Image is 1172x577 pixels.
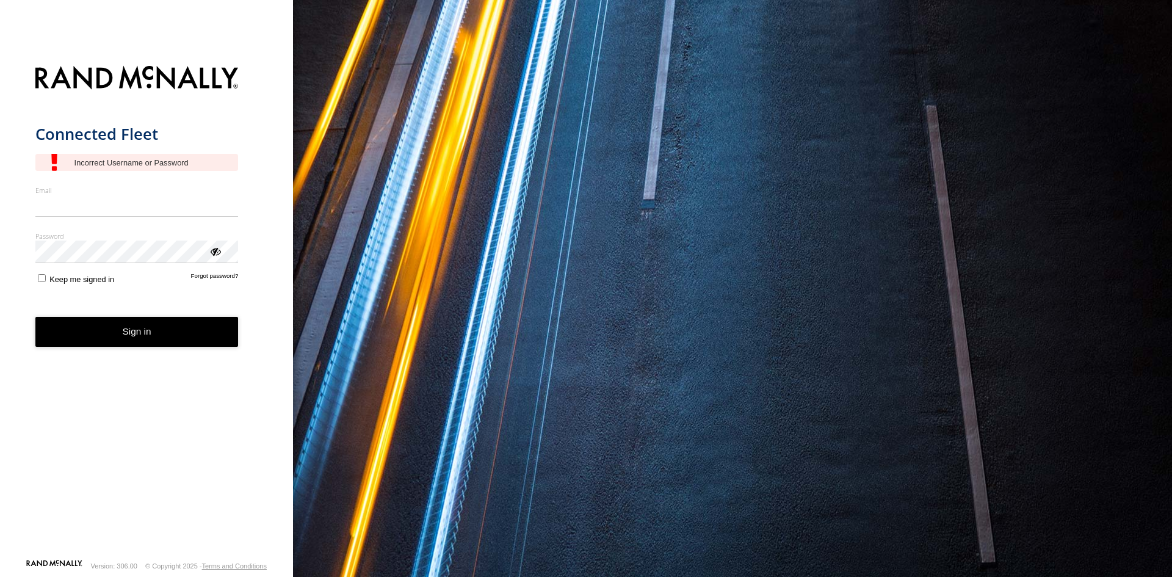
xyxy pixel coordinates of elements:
[49,275,114,284] span: Keep me signed in
[191,272,239,284] a: Forgot password?
[26,560,82,572] a: Visit our Website
[209,245,221,257] div: ViewPassword
[35,186,239,195] label: Email
[35,231,239,241] label: Password
[202,562,267,570] a: Terms and Conditions
[35,59,258,559] form: main
[145,562,267,570] div: © Copyright 2025 -
[38,274,46,282] input: Keep me signed in
[35,317,239,347] button: Sign in
[35,64,239,95] img: Rand McNally
[35,124,239,144] h1: Connected Fleet
[91,562,137,570] div: Version: 306.00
